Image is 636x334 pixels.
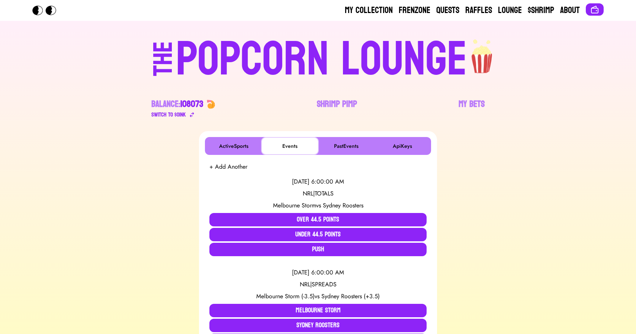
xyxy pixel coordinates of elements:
[150,41,177,91] div: THE
[498,4,522,16] a: Lounge
[319,139,373,153] button: PastEvents
[465,4,492,16] a: Raffles
[209,213,427,226] button: Over 44.5 Points
[263,139,317,153] button: Events
[151,110,186,119] div: Switch to $ OINK
[459,98,485,119] a: My Bets
[345,4,393,16] a: My Collection
[590,5,599,14] img: Connect wallet
[151,98,203,110] div: Balance:
[89,33,547,83] a: THEPOPCORN LOUNGEpopcorn
[209,201,427,210] div: vs
[209,304,427,317] button: Melbourne Storm
[206,139,261,153] button: ActiveSports
[176,36,467,83] div: POPCORN LOUNGE
[375,139,430,153] button: ApiKeys
[32,6,62,15] img: Popcorn
[209,292,427,301] div: vs
[273,201,316,210] span: Melbourne Storm
[528,4,554,16] a: $Shrimp
[317,98,357,119] a: Shrimp Pimp
[436,4,459,16] a: Quests
[256,292,315,300] span: Melbourne Storm (-3.5)
[323,201,363,210] span: Sydney Roosters
[209,319,427,332] button: Sydney Roosters
[209,162,247,171] button: + Add Another
[467,33,498,74] img: popcorn
[399,4,430,16] a: Frenzone
[209,243,427,256] button: Push
[206,100,215,109] img: 🍤
[209,189,427,198] div: NRL | TOTALS
[321,292,380,300] span: Sydney Roosters (+3.5)
[209,268,427,277] div: [DATE] 6:00:00 AM
[209,228,427,241] button: Under 44.5 Points
[209,280,427,289] div: NRL | SPREADS
[180,96,203,112] span: 108073
[560,4,580,16] a: About
[209,177,427,186] div: [DATE] 6:00:00 AM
